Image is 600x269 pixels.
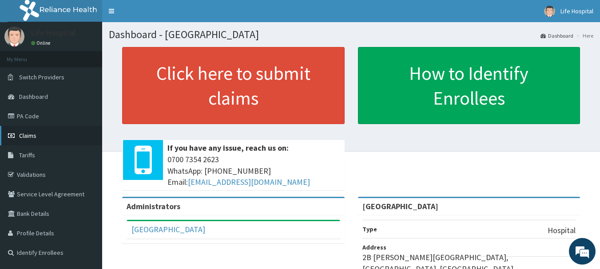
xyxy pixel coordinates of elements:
[362,243,386,251] b: Address
[16,44,36,66] img: d_794563401_company_1708531726252_794563401
[109,29,593,40] h1: Dashboard - [GEOGRAPHIC_DATA]
[31,40,52,46] a: Online
[358,47,580,124] a: How to Identify Enrollees
[52,79,123,168] span: We're online!
[548,225,576,236] p: Hospital
[560,7,593,15] span: Life Hospital
[362,225,377,233] b: Type
[540,32,573,39] a: Dashboard
[122,47,345,124] a: Click here to submit claims
[167,143,289,153] b: If you have any issue, reach us on:
[362,201,438,211] strong: [GEOGRAPHIC_DATA]
[19,151,35,159] span: Tariffs
[19,132,36,140] span: Claims
[4,27,24,47] img: User Image
[19,73,64,81] span: Switch Providers
[544,6,555,17] img: User Image
[127,201,180,211] b: Administrators
[131,224,205,234] a: [GEOGRAPHIC_DATA]
[4,177,169,208] textarea: Type your message and hit 'Enter'
[188,177,310,187] a: [EMAIL_ADDRESS][DOMAIN_NAME]
[46,50,149,61] div: Chat with us now
[146,4,167,26] div: Minimize live chat window
[31,29,75,37] p: Life Hospital
[167,154,340,188] span: 0700 7354 2623 WhatsApp: [PHONE_NUMBER] Email:
[574,32,593,39] li: Here
[19,93,48,101] span: Dashboard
